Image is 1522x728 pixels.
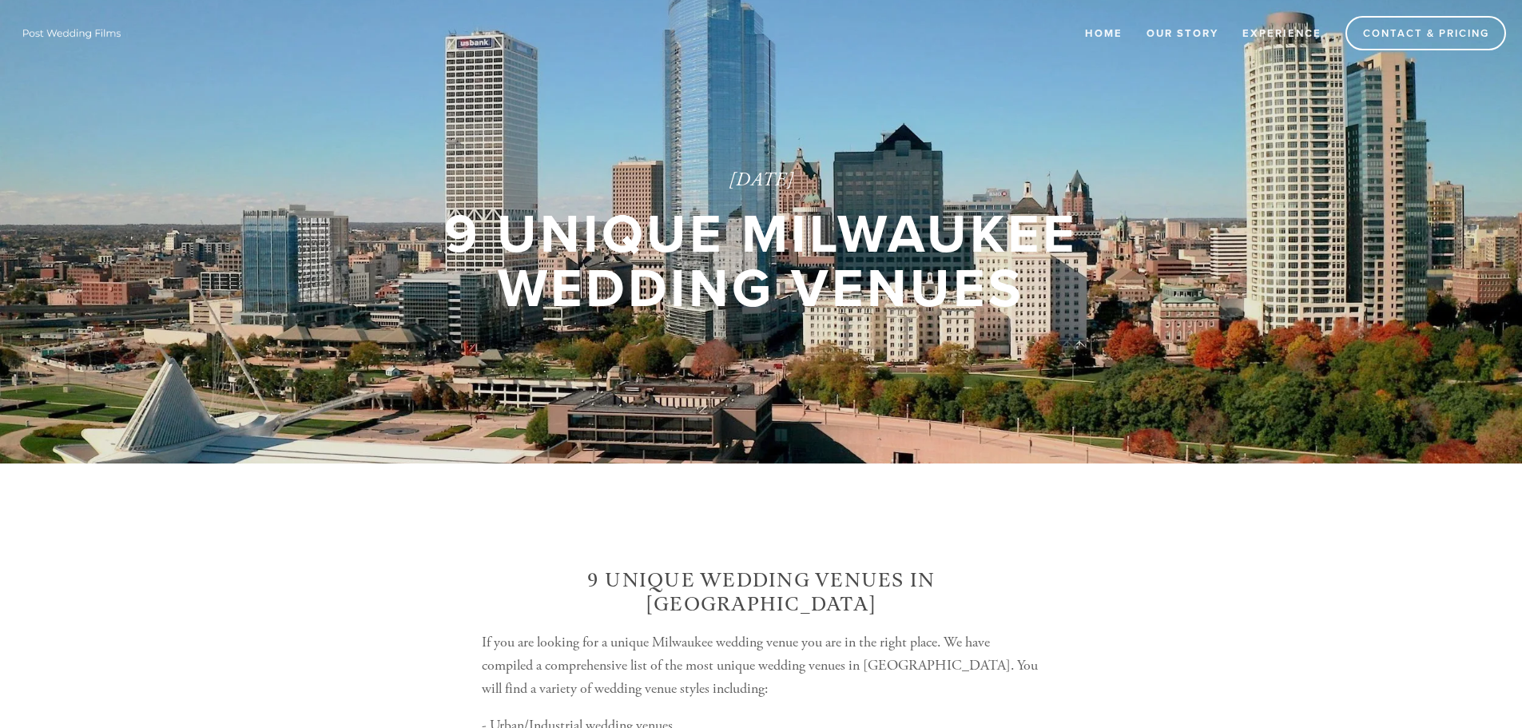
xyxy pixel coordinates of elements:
[16,21,128,45] img: Wisconsin Wedding Videographer
[482,569,1041,617] h2: 9 Unique Wedding Venues in [GEOGRAPHIC_DATA]
[482,631,1041,700] p: If you are looking for a unique Milwaukee wedding venue you are in the right place. We have compi...
[1232,20,1332,46] a: Experience
[1075,20,1133,46] a: Home
[354,169,1169,191] time: [DATE]
[354,205,1169,314] div: 9 Unique Milwaukee Wedding Venues
[1345,16,1506,50] a: Contact & Pricing
[1136,20,1229,46] a: Our Story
